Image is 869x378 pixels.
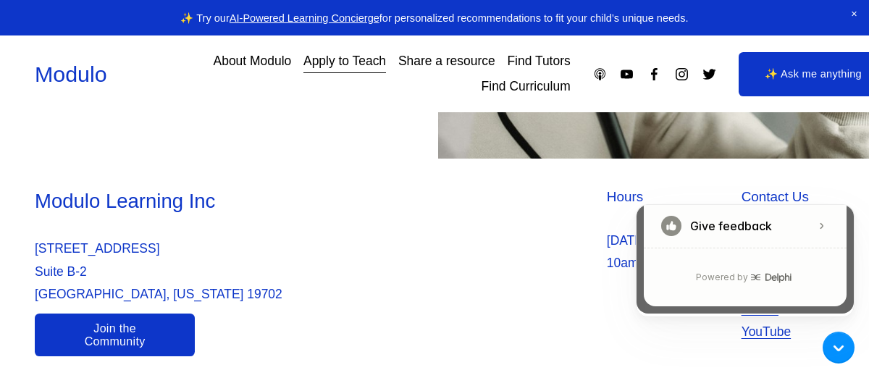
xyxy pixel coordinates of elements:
[742,188,834,206] h4: Contact Us
[35,62,107,86] a: Modulo
[7,67,210,78] p: Powered by
[35,238,431,306] p: [STREET_ADDRESS] Suite B-2 [GEOGRAPHIC_DATA], [US_STATE] 19702
[674,67,689,82] a: Instagram
[398,49,495,74] a: Share a resource
[607,230,734,275] p: [DATE] – [DATE] 10am – 6pm
[507,49,570,74] a: Find Tutors
[647,67,662,82] a: Facebook
[303,49,386,74] a: Apply to Teach
[742,321,792,343] a: YouTube
[230,12,379,24] a: AI-Powered Learning Concierge
[607,188,734,206] h4: Hours
[619,67,634,82] a: YouTube
[54,12,169,30] span: Give feedback
[702,67,717,82] a: Twitter
[482,74,571,99] a: Find Curriculum
[214,49,292,74] a: About Modulo
[35,188,431,214] h3: Modulo Learning Inc
[35,314,195,356] a: Join the Community
[592,67,608,82] a: Apple Podcasts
